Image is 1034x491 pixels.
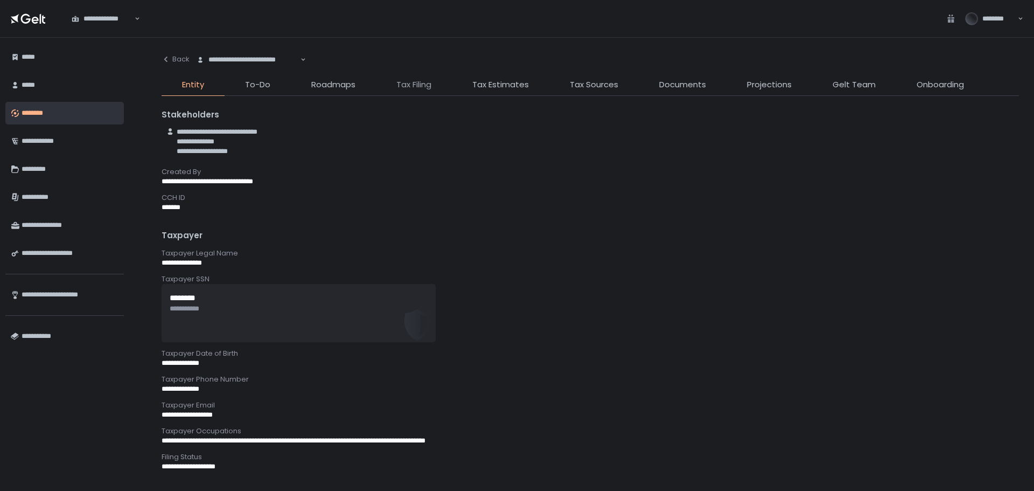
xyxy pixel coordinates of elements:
[162,400,1019,410] div: Taxpayer Email
[747,79,792,91] span: Projections
[659,79,706,91] span: Documents
[396,79,431,91] span: Tax Filing
[190,49,306,71] div: Search for option
[162,54,190,64] div: Back
[162,49,190,70] button: Back
[162,167,1019,177] div: Created By
[162,478,1019,488] div: Mailing Address
[917,79,964,91] span: Onboarding
[162,274,1019,284] div: Taxpayer SSN
[162,193,1019,203] div: CCH ID
[833,79,876,91] span: Gelt Team
[472,79,529,91] span: Tax Estimates
[162,109,1019,121] div: Stakeholders
[162,230,1019,242] div: Taxpayer
[162,349,1019,358] div: Taxpayer Date of Birth
[245,79,270,91] span: To-Do
[162,375,1019,384] div: Taxpayer Phone Number
[162,426,1019,436] div: Taxpayer Occupations
[65,8,140,30] div: Search for option
[162,452,1019,462] div: Filing Status
[133,13,134,24] input: Search for option
[570,79,618,91] span: Tax Sources
[162,248,1019,258] div: Taxpayer Legal Name
[182,79,204,91] span: Entity
[311,79,355,91] span: Roadmaps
